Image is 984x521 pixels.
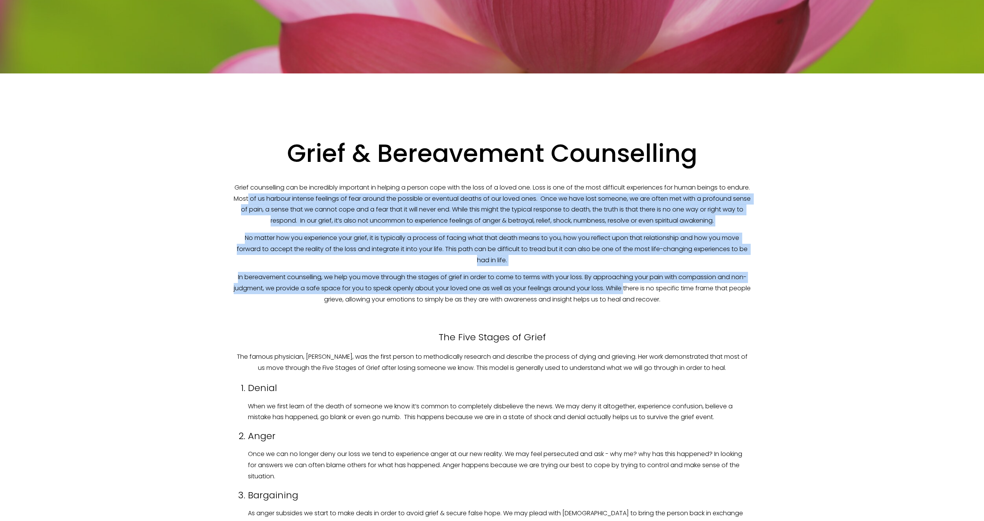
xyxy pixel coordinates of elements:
[248,380,751,396] p: Denial
[248,487,751,503] p: Bargaining
[233,138,751,169] h1: Grief & Bereavement Counselling
[248,428,751,444] p: Anger
[233,329,751,345] p: The Five Stages of Grief
[233,171,751,226] p: Grief counselling can be incredibly important in helping a person cope with the loss of a loved o...
[248,449,751,482] p: Once we can no longer deny our loss we tend to experience anger at our new reality. We may feel p...
[233,351,751,374] p: The famous physician, [PERSON_NAME], was the first person to methodically research and describe t...
[233,233,751,266] p: No matter how you experience your grief, it is typically a process of facing what that death mean...
[248,401,751,423] p: When we first learn of the death of someone we know it’s common to completely disbelieve the news...
[233,272,751,305] p: In bereavement counselling, we help you move through the stages of grief in order to come to term...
